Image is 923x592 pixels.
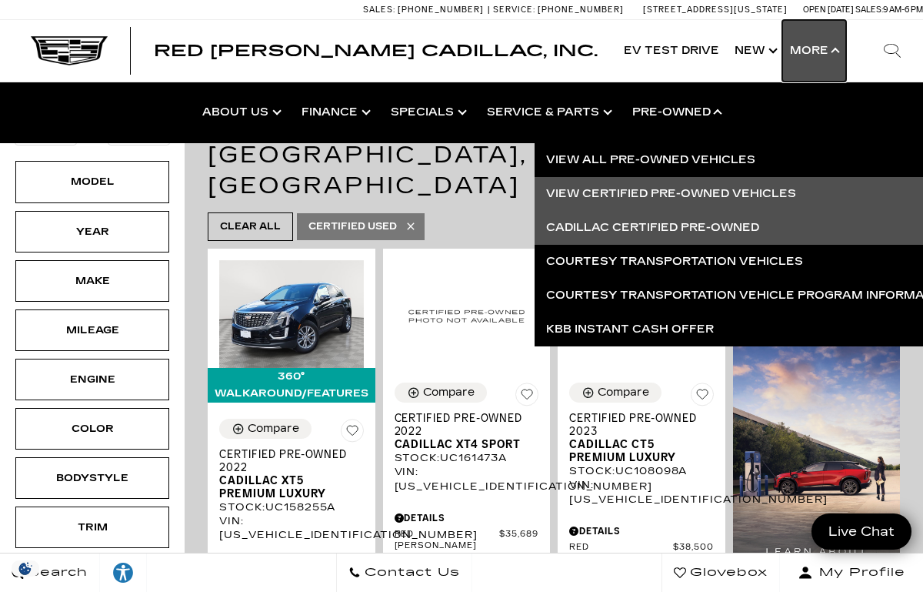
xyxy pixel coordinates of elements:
[395,412,528,438] span: Certified Pre-Owned 2022
[423,386,475,400] div: Compare
[538,5,624,15] span: [PHONE_NUMBER]
[54,322,131,339] div: Mileage
[395,465,539,493] div: VIN: [US_VEHICLE_IDENTIFICATION_NUMBER]
[219,448,352,474] span: Certified Pre-Owned 2022
[15,457,169,499] div: BodystyleBodystyle
[154,43,598,59] a: Red [PERSON_NAME] Cadillac, Inc.
[15,408,169,450] div: ColorColor
[691,383,714,412] button: Save Vehicle
[15,211,169,253] div: YearYear
[727,20,782,82] a: New
[219,419,312,439] button: Compare Vehicle
[395,260,539,372] img: 2022 Cadillac XT4 Sport
[883,5,923,15] span: 9 AM-6 PM
[54,371,131,388] div: Engine
[855,5,883,15] span: Sales:
[395,438,528,451] span: Cadillac XT4 Sport
[803,5,854,15] span: Open [DATE]
[54,223,131,240] div: Year
[643,5,788,15] a: [STREET_ADDRESS][US_STATE]
[219,474,352,500] span: Cadillac XT5 Premium Luxury
[621,82,732,143] a: Pre-Owned
[54,173,131,190] div: Model
[569,412,702,438] span: Certified Pre-Owned 2023
[488,5,628,14] a: Service: [PHONE_NUMBER]
[493,5,535,15] span: Service:
[782,20,846,82] button: More
[219,514,364,542] div: VIN: [US_VEHICLE_IDENTIFICATION_NUMBER]
[31,36,108,65] img: Cadillac Dark Logo with Cadillac White Text
[15,260,169,302] div: MakeMake
[308,217,397,236] span: Certified Used
[598,386,649,400] div: Compare
[379,82,475,143] a: Specials
[686,562,768,584] span: Glovebox
[569,438,702,464] span: Cadillac CT5 Premium Luxury
[569,524,714,538] div: Pricing Details - Certified Pre-Owned 2023 Cadillac CT5 Premium Luxury
[395,383,487,403] button: Compare Vehicle
[811,513,911,550] a: Live Chat
[395,529,500,552] span: Red [PERSON_NAME]
[15,309,169,351] div: MileageMileage
[515,383,538,412] button: Save Vehicle
[475,82,621,143] a: Service & Parts
[219,448,364,500] a: Certified Pre-Owned 2022Cadillac XT5 Premium Luxury
[336,554,472,592] a: Contact Us
[24,562,88,584] span: Search
[54,519,131,536] div: Trim
[569,542,673,565] span: Red [PERSON_NAME]
[54,273,131,289] div: Make
[395,529,539,552] a: Red [PERSON_NAME] $35,689
[861,20,923,82] div: Search
[8,560,43,577] section: Click to Open Cookie Consent Modal
[248,422,299,436] div: Compare
[361,562,460,584] span: Contact Us
[8,560,43,577] img: Opt-Out Icon
[398,5,484,15] span: [PHONE_NUMBER]
[219,260,364,369] img: 2022 Cadillac XT5 Premium Luxury
[780,554,923,592] button: Open user profile menu
[15,161,169,202] div: ModelModel
[154,42,598,60] span: Red [PERSON_NAME] Cadillac, Inc.
[100,561,146,584] div: Explore your accessibility options
[220,217,281,236] span: Clear All
[54,420,131,437] div: Color
[395,511,539,525] div: Pricing Details - Certified Pre-Owned 2022 Cadillac XT4 Sport
[395,451,539,465] div: Stock : UC161473A
[15,507,169,548] div: TrimTrim
[54,470,131,487] div: Bodystyle
[191,82,290,143] a: About Us
[661,554,780,592] a: Glovebox
[208,368,375,402] div: 360° WalkAround/Features
[208,110,761,199] span: 6 Vehicles for Sale in [US_STATE][GEOGRAPHIC_DATA], [GEOGRAPHIC_DATA]
[100,554,147,592] a: Explore your accessibility options
[499,529,538,552] span: $35,689
[395,412,539,451] a: Certified Pre-Owned 2022Cadillac XT4 Sport
[569,542,714,565] a: Red [PERSON_NAME] $38,500
[569,478,714,506] div: VIN: [US_VEHICLE_IDENTIFICATION_NUMBER]
[219,500,364,514] div: Stock : UC158255A
[673,542,714,565] span: $38,500
[616,20,727,82] a: EV Test Drive
[363,5,488,14] a: Sales: [PHONE_NUMBER]
[15,359,169,400] div: EngineEngine
[363,5,395,15] span: Sales:
[569,412,714,464] a: Certified Pre-Owned 2023Cadillac CT5 Premium Luxury
[569,383,661,403] button: Compare Vehicle
[290,82,379,143] a: Finance
[821,523,902,540] span: Live Chat
[813,562,905,584] span: My Profile
[341,419,364,448] button: Save Vehicle
[569,464,714,478] div: Stock : UC108098A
